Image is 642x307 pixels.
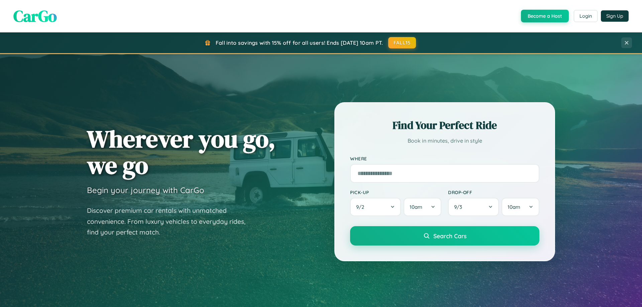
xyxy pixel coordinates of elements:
[410,204,422,210] span: 10am
[508,204,520,210] span: 10am
[433,232,466,240] span: Search Cars
[350,189,441,195] label: Pick-up
[350,226,539,246] button: Search Cars
[448,198,499,216] button: 9/3
[87,205,254,238] p: Discover premium car rentals with unmatched convenience. From luxury vehicles to everyday rides, ...
[350,156,539,161] label: Where
[356,204,367,210] span: 9 / 2
[350,136,539,146] p: Book in minutes, drive in style
[601,10,629,22] button: Sign Up
[448,189,539,195] label: Drop-off
[87,185,204,195] h3: Begin your journey with CarGo
[502,198,539,216] button: 10am
[454,204,465,210] span: 9 / 3
[350,118,539,133] h2: Find Your Perfect Ride
[404,198,441,216] button: 10am
[574,10,598,22] button: Login
[350,198,401,216] button: 9/2
[13,5,57,27] span: CarGo
[388,37,416,48] button: FALL15
[87,126,276,178] h1: Wherever you go, we go
[216,39,383,46] span: Fall into savings with 15% off for all users! Ends [DATE] 10am PT.
[521,10,569,22] button: Become a Host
